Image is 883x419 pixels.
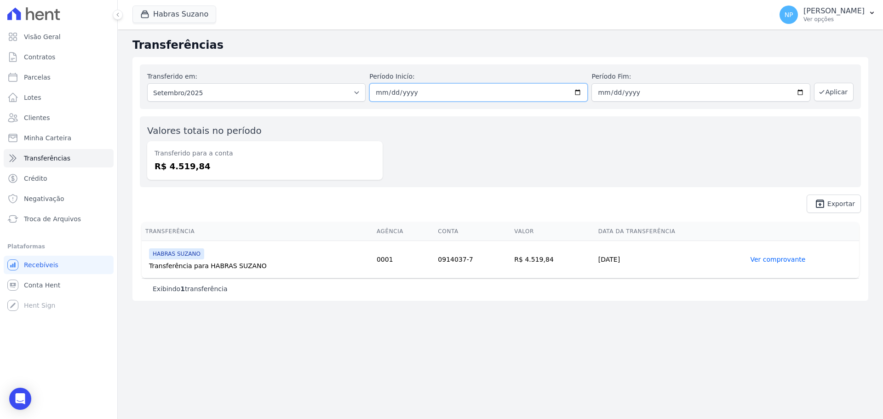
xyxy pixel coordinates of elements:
span: Parcelas [24,73,51,82]
th: Conta [434,222,510,241]
span: Clientes [24,113,50,122]
button: Habras Suzano [132,6,216,23]
td: [DATE] [595,241,747,278]
a: Clientes [4,109,114,127]
th: Transferência [142,222,373,241]
a: Visão Geral [4,28,114,46]
a: Negativação [4,189,114,208]
span: HABRAS SUZANO [149,248,204,259]
label: Período Inicío: [369,72,588,81]
a: Lotes [4,88,114,107]
label: Valores totais no período [147,125,262,136]
div: Plataformas [7,241,110,252]
span: Transferências [24,154,70,163]
span: Conta Hent [24,281,60,290]
p: Ver opções [803,16,865,23]
a: Minha Carteira [4,129,114,147]
span: Negativação [24,194,64,203]
span: Exportar [827,201,855,207]
span: Crédito [24,174,47,183]
div: Transferência para HABRAS SUZANO [149,261,369,270]
button: Aplicar [814,83,854,101]
span: Visão Geral [24,32,61,41]
dt: Transferido para a conta [155,149,375,158]
a: Conta Hent [4,276,114,294]
th: Valor [510,222,594,241]
a: Crédito [4,169,114,188]
p: Exibindo transferência [153,284,228,293]
span: NP [785,11,793,18]
i: unarchive [814,198,826,209]
dd: R$ 4.519,84 [155,160,375,172]
td: R$ 4.519,84 [510,241,594,278]
td: 0914037-7 [434,241,510,278]
span: Contratos [24,52,55,62]
span: Minha Carteira [24,133,71,143]
a: Recebíveis [4,256,114,274]
a: Parcelas [4,68,114,86]
th: Agência [373,222,434,241]
button: NP [PERSON_NAME] Ver opções [772,2,883,28]
b: 1 [180,285,185,293]
a: Transferências [4,149,114,167]
a: unarchive Exportar [807,195,861,213]
a: Troca de Arquivos [4,210,114,228]
span: Troca de Arquivos [24,214,81,224]
span: Lotes [24,93,41,102]
label: Período Fim: [591,72,810,81]
td: 0001 [373,241,434,278]
a: Ver comprovante [750,256,805,263]
label: Transferido em: [147,73,197,80]
th: Data da Transferência [595,222,747,241]
h2: Transferências [132,37,868,53]
a: Contratos [4,48,114,66]
p: [PERSON_NAME] [803,6,865,16]
div: Open Intercom Messenger [9,388,31,410]
span: Recebíveis [24,260,58,270]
